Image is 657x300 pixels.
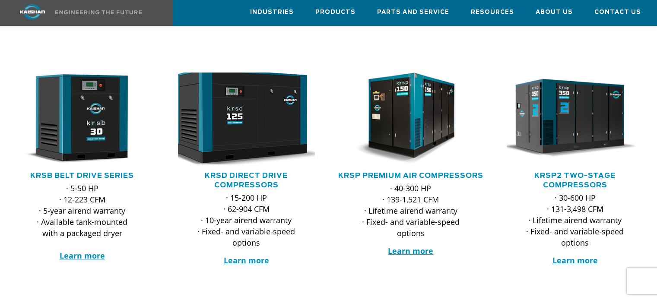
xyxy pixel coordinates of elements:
img: krsb30 [7,73,144,164]
span: Products [315,7,355,17]
a: KRSP Premium Air Compressors [338,172,483,179]
a: Learn more [388,246,433,256]
img: krsd125 [165,68,315,169]
a: KRSB Belt Drive Series [30,172,134,179]
div: krsp350 [507,73,643,164]
p: · 15-200 HP · 62-904 CFM · 10-year airend warranty · Fixed- and variable-speed options [195,192,297,248]
a: Products [315,0,355,24]
a: KRSD Direct Drive Compressors [205,172,288,189]
a: About Us [536,0,573,24]
a: Learn more [552,255,597,265]
img: Engineering the future [55,10,142,14]
a: Learn more [60,250,105,261]
p: · 5-50 HP · 12-223 CFM · 5-year airend warranty · Available tank-mounted with a packaged dryer [31,183,133,261]
img: krsp150 [336,73,473,164]
a: Resources [471,0,514,24]
span: About Us [536,7,573,17]
div: krsd125 [178,73,314,164]
div: krsb30 [14,73,150,164]
span: Resources [471,7,514,17]
span: Contact Us [594,7,641,17]
a: Learn more [224,255,269,265]
a: Parts and Service [377,0,449,24]
img: krsp350 [500,73,637,164]
span: Parts and Service [377,7,449,17]
div: krsp150 [343,73,479,164]
a: KRSP2 Two-Stage Compressors [534,172,616,189]
p: · 30-600 HP · 131-3,498 CFM · Lifetime airend warranty · Fixed- and variable-speed options [524,192,626,248]
a: Contact Us [594,0,641,24]
a: Industries [250,0,294,24]
p: · 40-300 HP · 139-1,521 CFM · Lifetime airend warranty · Fixed- and variable-speed options [360,183,462,239]
span: Industries [250,7,294,17]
